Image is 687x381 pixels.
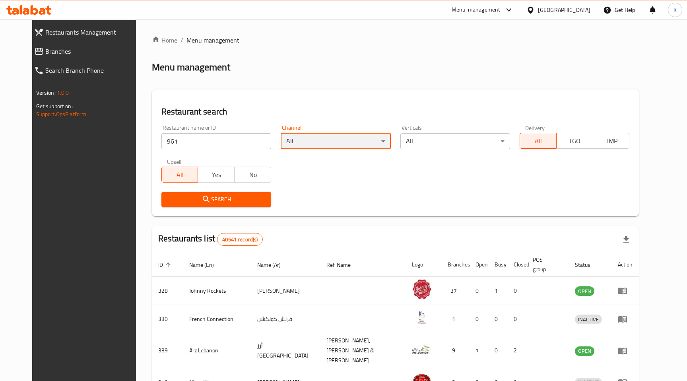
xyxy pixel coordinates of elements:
[152,61,230,74] h2: Menu management
[575,346,594,356] span: OPEN
[596,135,627,147] span: TMP
[152,35,177,45] a: Home
[488,253,507,277] th: Busy
[167,159,182,164] label: Upsell
[158,233,263,246] h2: Restaurants list
[217,236,262,243] span: 40541 record(s)
[523,135,553,147] span: All
[507,253,526,277] th: Closed
[161,192,271,207] button: Search
[469,277,488,305] td: 0
[168,194,265,204] span: Search
[152,333,183,368] td: 339
[152,277,183,305] td: 328
[488,333,507,368] td: 0
[441,333,469,368] td: 9
[575,286,594,296] div: OPEN
[251,333,320,368] td: أرز [GEOGRAPHIC_DATA]
[158,260,173,270] span: ID
[469,305,488,333] td: 0
[533,255,559,274] span: POS group
[238,169,268,181] span: No
[618,346,633,356] div: Menu
[28,23,147,42] a: Restaurants Management
[488,305,507,333] td: 0
[45,27,141,37] span: Restaurants Management
[412,307,432,327] img: French Connection
[234,167,271,183] button: No
[560,135,590,147] span: TGO
[575,315,602,324] span: INACTIVE
[441,253,469,277] th: Branches
[488,277,507,305] td: 1
[36,109,87,119] a: Support.OpsPlatform
[251,277,320,305] td: [PERSON_NAME]
[469,253,488,277] th: Open
[400,133,510,149] div: All
[520,133,557,149] button: All
[281,133,390,149] div: All
[161,133,271,149] input: Search for restaurant name or ID..
[36,101,73,111] span: Get support on:
[183,305,251,333] td: French Connection
[525,125,545,130] label: Delivery
[198,167,235,183] button: Yes
[45,47,141,56] span: Branches
[406,253,441,277] th: Logo
[575,346,594,356] div: OPEN
[165,169,195,181] span: All
[36,87,56,98] span: Version:
[326,260,361,270] span: Ref. Name
[575,315,602,324] div: INACTIVE
[556,133,593,149] button: TGO
[189,260,224,270] span: Name (En)
[28,61,147,80] a: Search Branch Phone
[618,286,633,295] div: Menu
[673,6,677,14] span: K
[57,87,69,98] span: 1.0.0
[183,333,251,368] td: Arz Lebanon
[507,333,526,368] td: 2
[412,279,432,299] img: Johnny Rockets
[186,35,239,45] span: Menu management
[617,230,636,249] div: Export file
[180,35,183,45] li: /
[183,277,251,305] td: Johnny Rockets
[538,6,590,14] div: [GEOGRAPHIC_DATA]
[257,260,291,270] span: Name (Ar)
[161,106,630,118] h2: Restaurant search
[217,233,263,246] div: Total records count
[593,133,630,149] button: TMP
[507,305,526,333] td: 0
[618,314,633,324] div: Menu
[441,305,469,333] td: 1
[251,305,320,333] td: فرنش كونكشن
[201,169,231,181] span: Yes
[452,5,501,15] div: Menu-management
[161,167,198,183] button: All
[507,277,526,305] td: 0
[45,66,141,75] span: Search Branch Phone
[611,253,639,277] th: Action
[575,287,594,296] span: OPEN
[320,333,406,368] td: [PERSON_NAME],[PERSON_NAME] & [PERSON_NAME]
[152,305,183,333] td: 330
[441,277,469,305] td: 37
[412,339,432,359] img: Arz Lebanon
[28,42,147,61] a: Branches
[575,260,601,270] span: Status
[469,333,488,368] td: 1
[152,35,639,45] nav: breadcrumb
